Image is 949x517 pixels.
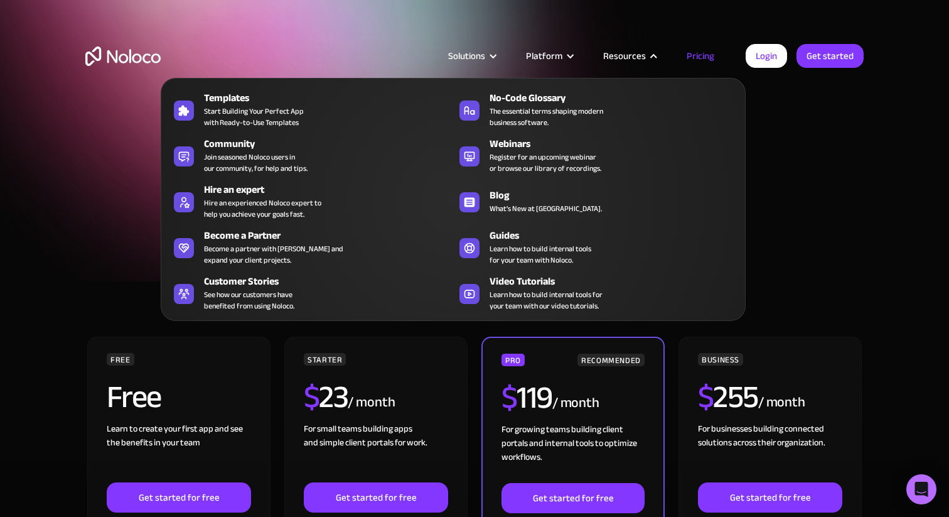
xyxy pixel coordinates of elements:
div: No-Code Glossary [490,90,744,106]
div: For businesses building connected solutions across their organization. ‍ [698,422,842,482]
span: $ [501,368,517,427]
div: / month [348,393,395,413]
div: Hire an expert [204,182,459,197]
div: STARTER [304,353,346,366]
div: For growing teams building client portals and internal tools to optimize workflows. [501,423,645,483]
div: Open Intercom Messenger [906,474,936,504]
div: Customer Stories [204,274,459,289]
div: Platform [526,48,562,64]
div: / month [758,393,805,413]
div: For small teams building apps and simple client portals for work. ‍ [304,422,448,482]
div: Webinars [490,136,744,151]
a: Become a PartnerBecome a partner with [PERSON_NAME] andexpand your client projects. [168,226,453,268]
a: Video TutorialsLearn how to build internal tools foryour team with our video tutorials. [453,271,739,314]
h2: Free [107,381,161,413]
div: PRO [501,354,525,366]
div: Community [204,136,459,151]
div: FREE [107,353,134,366]
h1: A plan for organizations of all sizes [85,107,864,144]
a: Hire an expertHire an experienced Noloco expert tohelp you achieve your goals fast. [168,180,453,222]
span: See how our customers have benefited from using Noloco. [204,289,294,312]
nav: Resources [161,60,746,321]
a: Login [746,44,787,68]
span: The essential terms shaping modern business software. [490,106,603,128]
span: $ [304,367,319,427]
a: GuidesLearn how to build internal toolsfor your team with Noloco. [453,226,739,268]
div: Platform [510,48,587,64]
span: Learn how to build internal tools for your team with Noloco. [490,243,591,266]
span: $ [698,367,714,427]
span: Join seasoned Noloco users in our community, for help and tips. [204,151,308,174]
div: Solutions [432,48,510,64]
span: Start Building Your Perfect App with Ready-to-Use Templates [204,106,304,128]
div: Resources [603,48,646,64]
a: Get started for free [107,482,251,513]
div: Become a partner with [PERSON_NAME] and expand your client projects. [204,243,343,266]
div: BUSINESS [698,353,743,366]
div: Become a Partner [204,228,459,243]
div: Blog [490,188,744,203]
a: Get started for free [501,483,645,513]
a: Get started for free [304,482,448,513]
h2: 23 [304,381,348,413]
a: Pricing [671,48,730,64]
span: What's New at [GEOGRAPHIC_DATA]. [490,203,602,214]
a: Customer StoriesSee how our customers havebenefited from using Noloco. [168,271,453,314]
div: Resources [587,48,671,64]
div: Learn to create your first app and see the benefits in your team ‍ [107,422,251,482]
span: Learn how to build internal tools for your team with our video tutorials. [490,289,603,312]
a: Get started [796,44,864,68]
div: / month [552,393,599,413]
a: CommunityJoin seasoned Noloco users inour community, for help and tips. [168,134,453,177]
a: WebinarsRegister for an upcoming webinaror browse our library of recordings. [453,134,739,177]
a: BlogWhat's New at [GEOGRAPHIC_DATA]. [453,180,739,222]
h2: 255 [698,381,758,413]
span: Register for an upcoming webinar or browse our library of recordings. [490,151,601,174]
a: home [85,46,161,66]
h2: 119 [501,382,552,413]
a: Get started for free [698,482,842,513]
a: No-Code GlossaryThe essential terms shaping modernbusiness software. [453,88,739,131]
a: TemplatesStart Building Your Perfect Appwith Ready-to-Use Templates [168,88,453,131]
div: Solutions [448,48,485,64]
div: Hire an experienced Noloco expert to help you achieve your goals fast. [204,197,321,220]
div: Templates [204,90,459,106]
div: RECOMMENDED [577,354,645,366]
div: Video Tutorials [490,274,744,289]
div: Guides [490,228,744,243]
